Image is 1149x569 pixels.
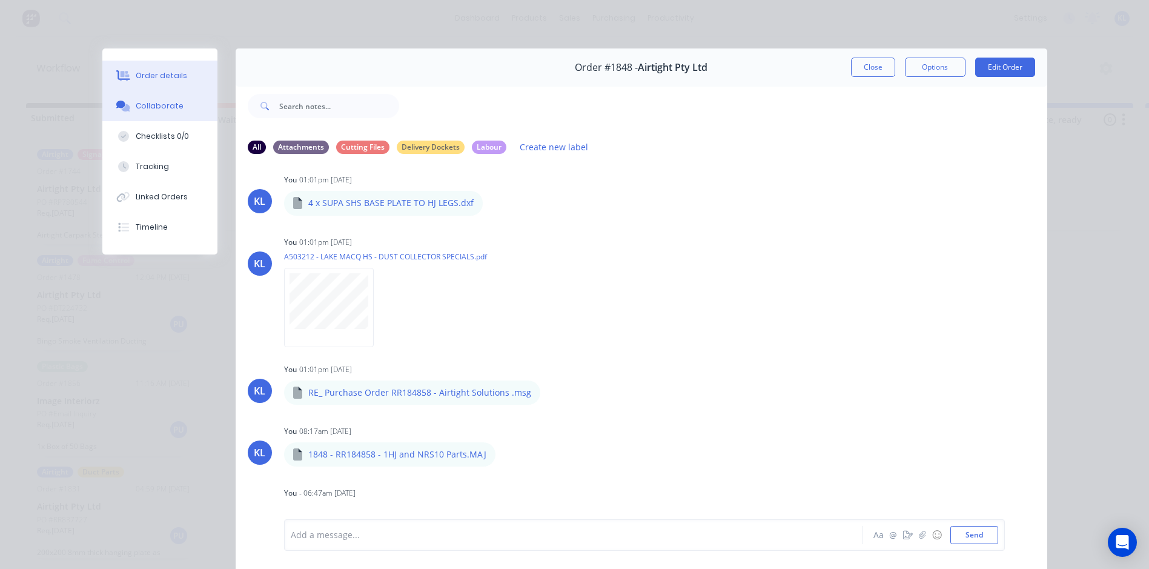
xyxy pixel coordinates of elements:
div: Cutting Files [336,141,389,154]
button: Checklists 0/0 [102,121,217,151]
div: You [284,237,297,248]
div: You [284,175,297,185]
span: Order #1848 - [575,62,638,73]
div: You [284,426,297,437]
p: RE_ Purchase Order RR184858 - Airtight Solutions .msg [308,387,531,399]
div: Checklists 0/0 [136,131,189,142]
div: Order details [136,70,187,81]
div: KL [254,194,265,208]
div: Collaborate [136,101,184,111]
button: Timeline [102,212,217,242]
button: Options [905,58,965,77]
div: 01:01pm [DATE] [299,237,352,248]
div: Attachments [273,141,329,154]
div: Open Intercom Messenger [1108,528,1137,557]
div: All [248,141,266,154]
div: KL [254,384,265,398]
div: 08:17am [DATE] [299,426,351,437]
p: 1848 - RR184858 - 1HJ and NRS10 Parts.MAJ [308,448,486,461]
p: 4 x SUPA SHS BASE PLATE TO HJ LEGS.dxf [308,197,474,209]
button: Tracking [102,151,217,182]
div: Tracking [136,161,169,172]
button: Collaborate [102,91,217,121]
button: Aa [872,528,886,542]
button: Create new label [514,139,595,155]
button: Order details [102,61,217,91]
input: Search notes... [279,94,399,118]
p: A503212 - LAKE MACQ HS - DUST COLLECTOR SPECIALS.pdf [284,251,487,262]
button: @ [886,528,901,542]
div: KL [254,445,265,460]
button: Edit Order [975,58,1035,77]
button: ☺ [930,528,944,542]
div: Delivery Dockets [397,141,465,154]
div: 01:01pm [DATE] [299,364,352,375]
div: KL [254,256,265,271]
div: You [284,364,297,375]
button: Send [950,526,998,544]
div: You [284,488,297,499]
div: Linked Orders [136,191,188,202]
div: - 06:47am [DATE] [299,488,356,499]
div: Timeline [136,222,168,233]
button: Linked Orders [102,182,217,212]
span: Airtight Pty Ltd [638,62,707,73]
div: 01:01pm [DATE] [299,175,352,185]
div: Labour [472,141,506,154]
button: Close [851,58,895,77]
